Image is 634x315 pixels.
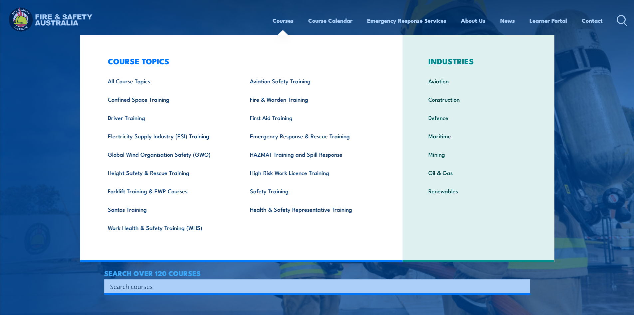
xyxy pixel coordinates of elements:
a: Construction [418,90,539,108]
a: Global Wind Organisation Safety (GWO) [98,145,240,163]
a: Fire & Warden Training [240,90,382,108]
a: Aviation [418,72,539,90]
h3: COURSE TOPICS [98,56,382,66]
a: All Course Topics [98,72,240,90]
h4: SEARCH OVER 120 COURSES [104,269,530,277]
a: Learner Portal [529,12,567,29]
button: Search magnifier button [519,282,528,291]
a: Forklift Training & EWP Courses [98,182,240,200]
a: Electricity Supply Industry (ESI) Training [98,127,240,145]
a: Mining [418,145,539,163]
a: Santos Training [98,200,240,218]
a: News [500,12,515,29]
a: Driver Training [98,108,240,127]
a: Oil & Gas [418,163,539,182]
a: First Aid Training [240,108,382,127]
a: Emergency Response Services [367,12,446,29]
a: Contact [582,12,603,29]
a: Maritime [418,127,539,145]
a: Health & Safety Representative Training [240,200,382,218]
form: Search form [111,282,517,291]
a: Emergency Response & Rescue Training [240,127,382,145]
a: Confined Space Training [98,90,240,108]
a: High Risk Work Licence Training [240,163,382,182]
a: Courses [273,12,294,29]
a: About Us [461,12,486,29]
a: Defence [418,108,539,127]
a: Aviation Safety Training [240,72,382,90]
a: Course Calendar [308,12,352,29]
h3: INDUSTRIES [418,56,539,66]
input: Search input [110,281,516,291]
a: Work Health & Safety Training (WHS) [98,218,240,237]
a: Height Safety & Rescue Training [98,163,240,182]
a: Safety Training [240,182,382,200]
a: Renewables [418,182,539,200]
a: HAZMAT Training and Spill Response [240,145,382,163]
